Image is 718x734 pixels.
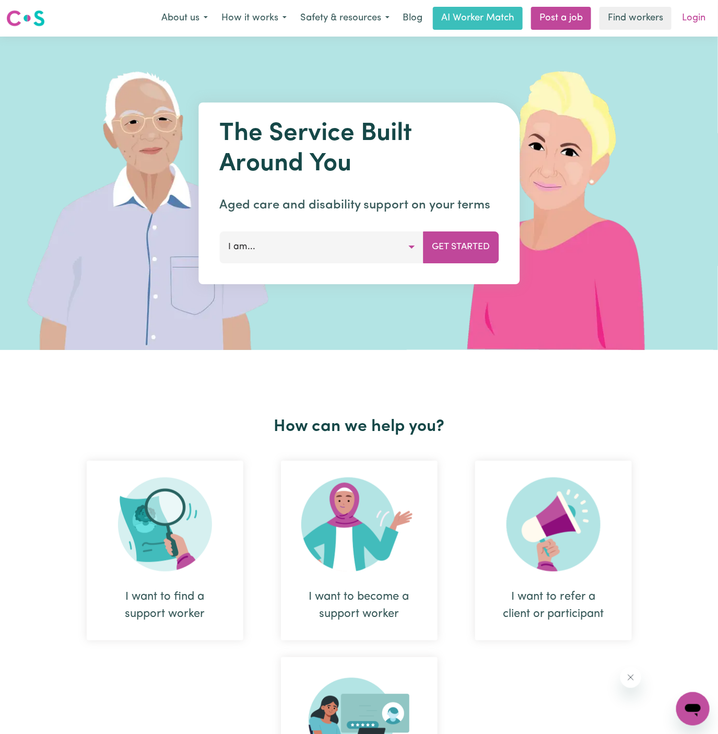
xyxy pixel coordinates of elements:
[155,7,215,29] button: About us
[112,588,218,623] div: I want to find a support worker
[215,7,293,29] button: How it works
[6,9,45,28] img: Careseekers logo
[281,461,438,640] div: I want to become a support worker
[68,417,651,437] h2: How can we help you?
[620,667,641,688] iframe: Close message
[599,7,672,30] a: Find workers
[500,588,607,623] div: I want to refer a client or participant
[293,7,396,29] button: Safety & resources
[87,461,243,640] div: I want to find a support worker
[6,6,45,30] a: Careseekers logo
[6,7,63,16] span: Need any help?
[219,119,499,179] h1: The Service Built Around You
[219,231,423,263] button: I am...
[423,231,499,263] button: Get Started
[676,692,710,726] iframe: Button to launch messaging window
[433,7,523,30] a: AI Worker Match
[475,461,632,640] div: I want to refer a client or participant
[531,7,591,30] a: Post a job
[676,7,712,30] a: Login
[219,196,499,215] p: Aged care and disability support on your terms
[118,477,212,572] img: Search
[306,588,413,623] div: I want to become a support worker
[507,477,601,572] img: Refer
[396,7,429,30] a: Blog
[301,477,417,572] img: Become Worker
